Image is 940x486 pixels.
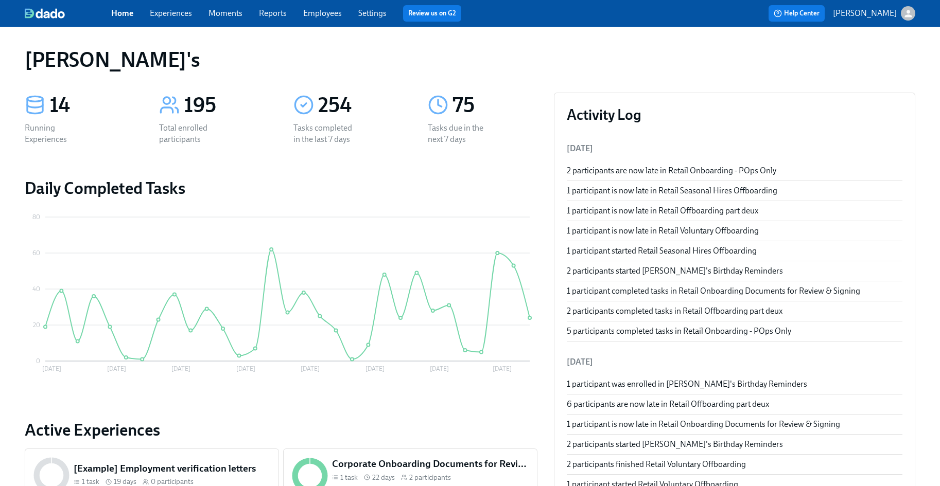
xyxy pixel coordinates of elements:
[25,8,65,19] img: dado
[567,326,902,337] div: 5 participants completed tasks in Retail Onboarding - POps Only
[25,178,537,199] h2: Daily Completed Tasks
[567,305,902,317] div: 2 participants completed tasks in Retail Offboarding part deux
[236,365,255,372] tspan: [DATE]
[184,93,269,118] div: 195
[301,365,320,372] tspan: [DATE]
[36,357,40,365] tspan: 0
[49,93,134,118] div: 14
[150,8,192,18] a: Experiences
[567,105,902,124] h3: Activity Log
[567,185,902,196] div: 1 participant is now late in Retail Seasonal Hires Offboarding
[567,439,902,450] div: 2 participants started [PERSON_NAME]'s Birthday Reminders
[208,8,242,18] a: Moments
[332,457,529,471] h5: Corporate Onboarding Documents for Review & Signing
[567,285,902,297] div: 1 participant completed tasks in Retail Onboarding Documents for Review & Signing
[567,350,902,374] li: [DATE]
[74,462,270,475] h5: [Example] Employment verification letters
[833,6,915,21] button: [PERSON_NAME]
[430,365,449,372] tspan: [DATE]
[567,225,902,237] div: 1 participant is now late in Retail Voluntary Offboarding
[171,365,190,372] tspan: [DATE]
[42,365,61,372] tspan: [DATE]
[32,249,40,257] tspan: 60
[259,8,287,18] a: Reports
[372,473,395,482] span: 22 days
[32,213,40,221] tspan: 80
[403,5,461,22] button: Review us on G2
[25,8,111,19] a: dado
[159,122,225,145] div: Total enrolled participants
[567,399,902,410] div: 6 participants are now late in Retail Offboarding part deux
[567,265,902,277] div: 2 participants started [PERSON_NAME]'s Birthday Reminders
[774,8,820,19] span: Help Center
[408,8,456,19] a: Review us on G2
[107,365,126,372] tspan: [DATE]
[303,8,342,18] a: Employees
[111,8,133,18] a: Home
[493,365,512,372] tspan: [DATE]
[567,165,902,176] div: 2 participants are now late in Retail Onboarding - POps Only
[567,419,902,430] div: 1 participant is now late in Retail Onboarding Documents for Review & Signing
[428,122,494,145] div: Tasks due in the next 7 days
[567,459,902,470] div: 2 participants finished Retail Voluntary Offboarding
[358,8,387,18] a: Settings
[409,473,451,482] span: 2 participants
[833,8,897,19] p: [PERSON_NAME]
[365,365,385,372] tspan: [DATE]
[769,5,825,22] button: Help Center
[567,143,593,153] span: [DATE]
[567,205,902,217] div: 1 participant is now late in Retail Offboarding part deux
[25,47,200,72] h1: [PERSON_NAME]'s
[340,473,358,482] span: 1 task
[452,93,537,118] div: 75
[567,379,902,390] div: 1 participant was enrolled in [PERSON_NAME]'s Birthday Reminders
[318,93,403,118] div: 254
[25,122,91,145] div: Running Experiences
[293,122,359,145] div: Tasks completed in the last 7 days
[25,420,537,440] a: Active Experiences
[33,321,40,329] tspan: 20
[567,245,902,257] div: 1 participant started Retail Seasonal Hires Offboarding
[32,285,40,293] tspan: 40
